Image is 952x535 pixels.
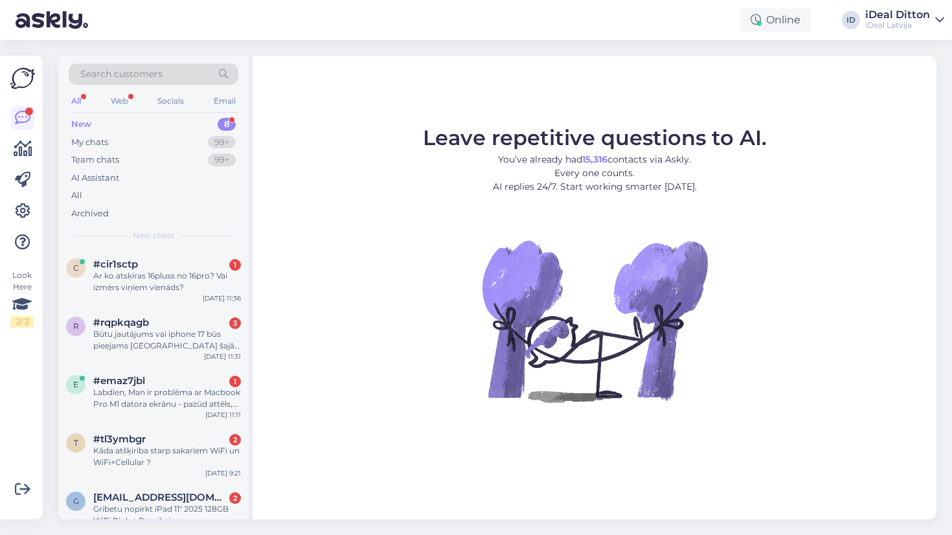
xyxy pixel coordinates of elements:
[423,125,767,150] span: Leave repetitive questions to AI.
[93,328,241,352] div: Būtu jautājums vai iphone 17 būs pieejams [GEOGRAPHIC_DATA] šajā mēnesī?
[108,93,131,109] div: Web
[865,20,930,30] div: iDeal Latvija
[93,445,241,468] div: Kāda atšķirība starp sakariem WiFi un WiFi+Cellular ?
[71,154,119,166] div: Team chats
[229,259,241,271] div: 1
[208,154,236,166] div: 99+
[229,376,241,387] div: 1
[203,293,241,303] div: [DATE] 11:36
[842,11,860,29] div: ID
[93,258,138,270] span: #cir1sctp
[73,321,79,331] span: r
[10,66,35,91] img: Askly Logo
[740,8,811,32] div: Online
[229,492,241,504] div: 2
[582,154,607,165] b: 15,316
[133,230,174,242] span: New chats
[73,380,78,389] span: e
[229,434,241,446] div: 2
[71,136,108,149] div: My chats
[74,438,78,448] span: t
[71,118,91,131] div: New
[71,189,82,202] div: All
[423,153,767,194] p: You’ve already had contacts via Askly. Every one counts. AI replies 24/7. Start working smarter [...
[93,270,241,293] div: Ar ko atsķiras 16pluss no 16pro? Vai izmèrs viņiem vienáds?
[208,136,236,149] div: 99+
[229,317,241,329] div: 3
[155,93,187,109] div: Socials
[80,67,163,81] span: Search customers
[71,172,119,185] div: AI Assistant
[10,316,34,328] div: 2 / 3
[73,263,79,273] span: c
[478,204,711,437] img: No Chat active
[865,10,930,20] div: iDeal Ditton
[93,503,241,527] div: Gribetu nopirkt iPad 11" 2025 128GB WiFi Pink + Pensil pie viņam(parastais). Cik būs kopā, ar atl...
[73,496,79,506] span: g
[93,492,228,503] span: gornat@inbox.lv
[93,387,241,410] div: Labdien, Man ir problēma ar Macbook Pro M1 datora ekrānu - pazūd attēls, parādās melns ekrāns ar ...
[865,10,944,30] a: iDeal DittoniDeal Latvija
[71,207,109,220] div: Archived
[205,468,241,478] div: [DATE] 9:21
[211,93,238,109] div: Email
[69,93,84,109] div: All
[93,433,146,445] span: #tl3ymbgr
[205,410,241,420] div: [DATE] 11:11
[93,375,145,387] span: #emaz7jbl
[93,317,149,328] span: #rqpkqagb
[218,118,236,131] div: 8
[204,352,241,361] div: [DATE] 11:31
[10,269,34,328] div: Look Here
